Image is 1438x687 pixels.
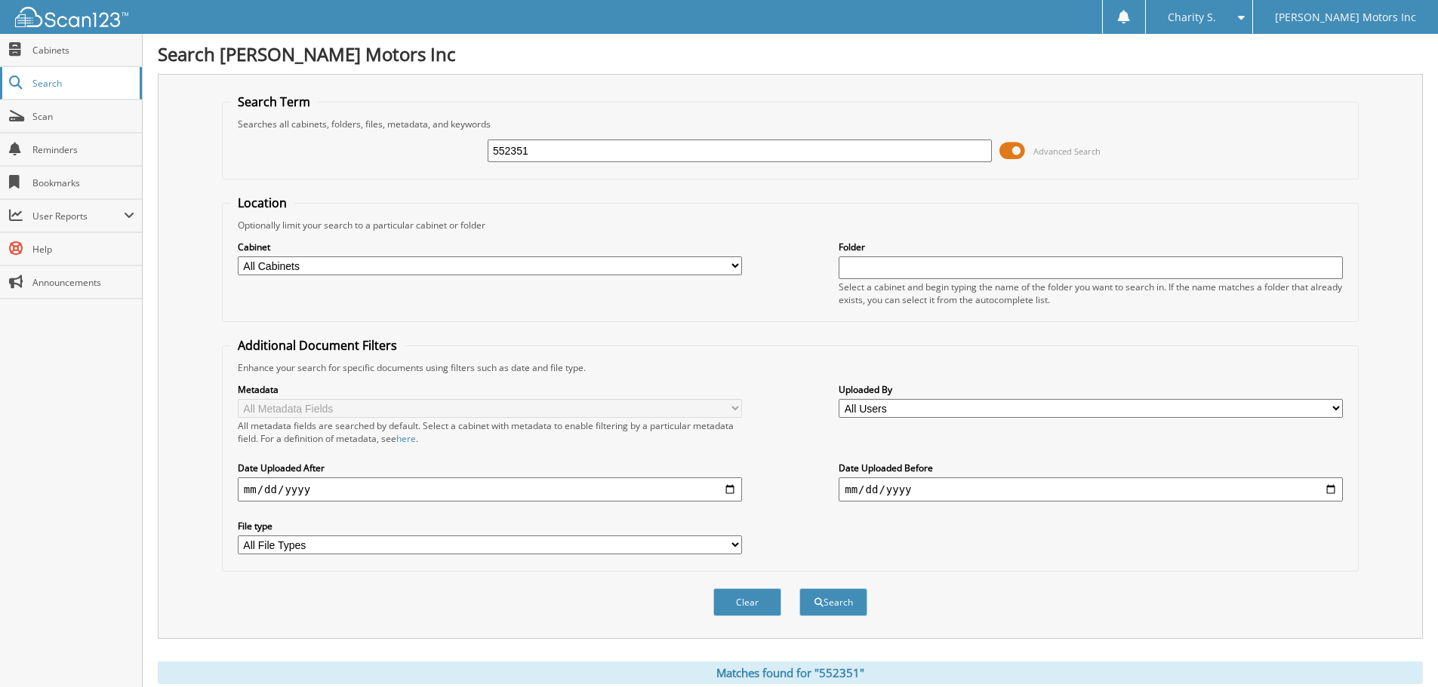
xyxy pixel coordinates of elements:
[238,520,742,532] label: File type
[396,432,416,445] a: here
[32,210,124,222] span: User Reports
[238,462,742,474] label: Date Uploaded After
[1168,13,1216,22] span: Charity S.
[230,94,318,110] legend: Search Term
[713,588,781,616] button: Clear
[839,477,1343,501] input: end
[15,7,128,27] img: scan123-logo-white.svg
[230,118,1350,130] div: Searches all cabinets, folders, files, metadata, and keywords
[238,241,742,253] label: Cabinet
[799,588,867,616] button: Search
[32,176,134,189] span: Bookmarks
[32,44,134,57] span: Cabinets
[158,661,1423,684] div: Matches found for "552351"
[230,219,1350,232] div: Optionally limit your search to a particular cabinet or folder
[230,195,294,211] legend: Location
[32,143,134,156] span: Reminders
[238,383,742,396] label: Metadata
[238,477,742,501] input: start
[839,241,1343,253] label: Folder
[32,110,134,123] span: Scan
[839,281,1343,306] div: Select a cabinet and begin typing the name of the folder you want to search in. If the name match...
[839,462,1343,474] label: Date Uploaded Before
[32,77,132,90] span: Search
[1033,146,1101,157] span: Advanced Search
[32,276,134,289] span: Announcements
[230,361,1350,374] div: Enhance your search for specific documents using filters such as date and file type.
[839,383,1343,396] label: Uploaded By
[238,419,742,445] div: All metadata fields are searched by default. Select a cabinet with metadata to enable filtering b...
[1275,13,1416,22] span: [PERSON_NAME] Motors Inc
[32,243,134,256] span: Help
[158,41,1423,66] h1: Search [PERSON_NAME] Motors Inc
[1363,615,1438,687] iframe: Chat Widget
[230,337,405,354] legend: Additional Document Filters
